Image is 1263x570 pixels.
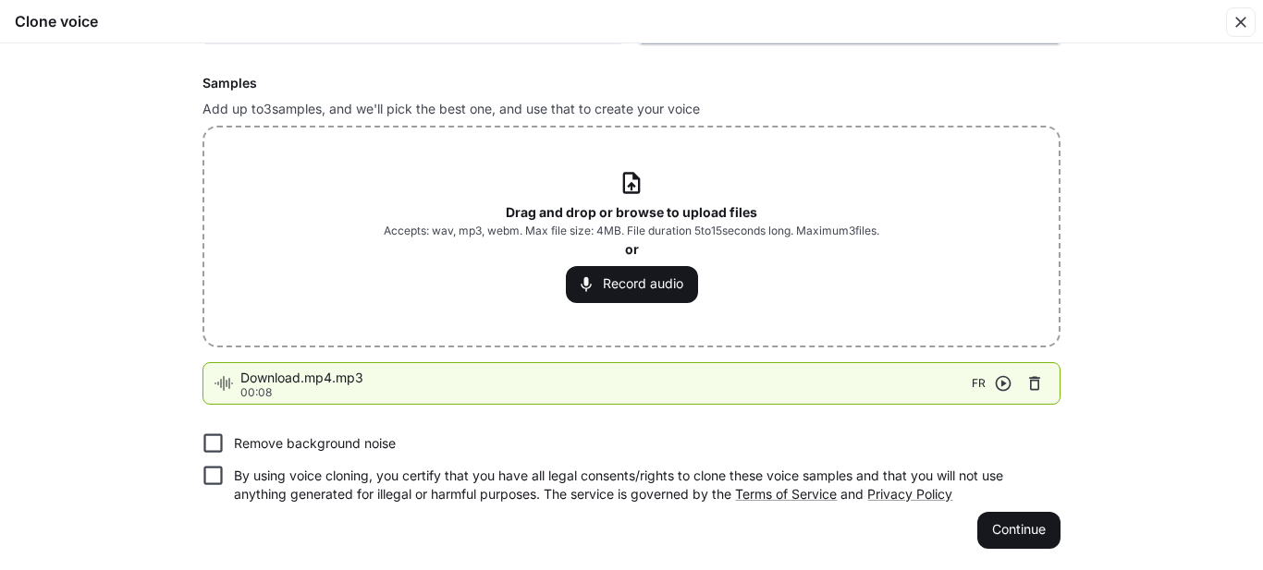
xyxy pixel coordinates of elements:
[15,11,98,31] h5: Clone voice
[240,387,972,398] p: 00:08
[234,434,396,453] p: Remove background noise
[202,100,1061,118] p: Add up to 3 samples, and we'll pick the best one, and use that to create your voice
[972,374,986,393] span: FR
[384,222,879,240] span: Accepts: wav, mp3, webm. Max file size: 4MB. File duration 5 to 15 seconds long. Maximum 3 files.
[506,204,757,220] b: Drag and drop or browse to upload files
[977,512,1061,549] button: Continue
[202,74,1061,92] h6: Samples
[735,486,837,502] a: Terms of Service
[566,266,698,303] button: Record audio
[240,369,972,387] span: Download.mp4.mp3
[625,241,639,257] b: or
[234,467,1046,503] p: By using voice cloning, you certify that you have all legal consents/rights to clone these voice ...
[867,486,952,502] a: Privacy Policy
